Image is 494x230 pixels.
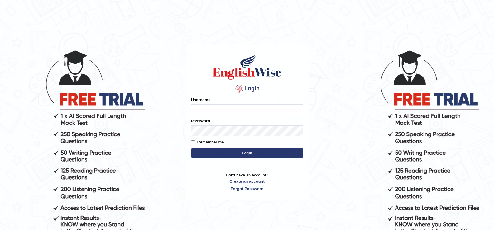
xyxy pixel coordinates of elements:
img: Logo of English Wise sign in for intelligent practice with AI [212,53,283,81]
button: Login [191,148,303,158]
a: Forgot Password [191,186,303,192]
label: Password [191,118,210,124]
label: Username [191,97,211,103]
h4: Login [191,84,303,94]
p: Don't have an account? [191,172,303,191]
input: Remember me [191,140,195,144]
label: Remember me [191,139,224,145]
a: Create an account [191,178,303,184]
